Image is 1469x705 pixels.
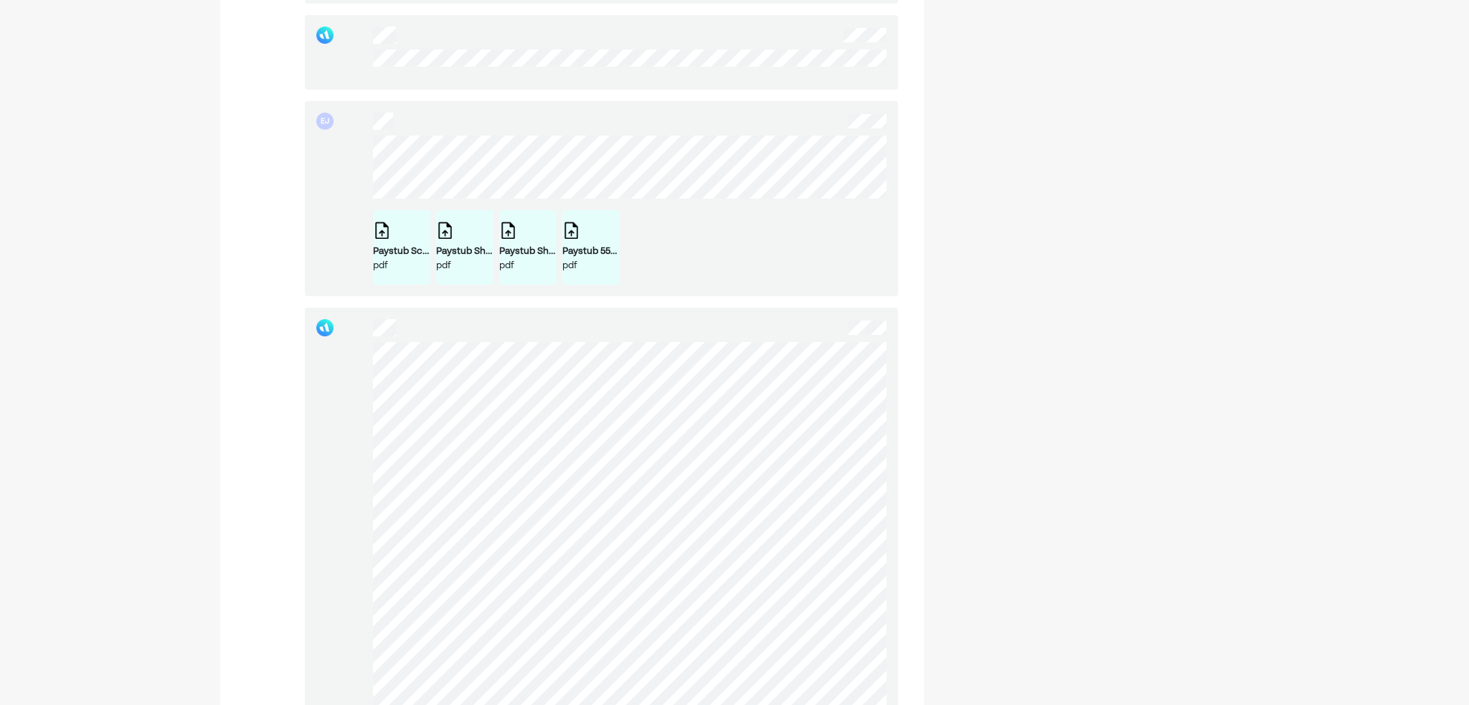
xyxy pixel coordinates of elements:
[562,245,620,259] div: Paystub 550 Pizza Corp ([DATE] - [DATE]).pdf
[436,259,493,273] div: pdf
[373,259,430,273] div: pdf
[562,259,620,273] div: pdf
[436,245,493,259] div: Paystub Shalom Pizza Corp DBA Shalom Pizza ([DATE] - [DATE]).pdf
[316,113,334,130] div: EJ
[373,245,430,259] div: Paystub Schnitzly Corp ([DATE] - [DATE]).pdf
[499,245,557,259] div: Paystub Shalom Grill Corp ([DATE] - [DATE]).pdf
[499,259,557,273] div: pdf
